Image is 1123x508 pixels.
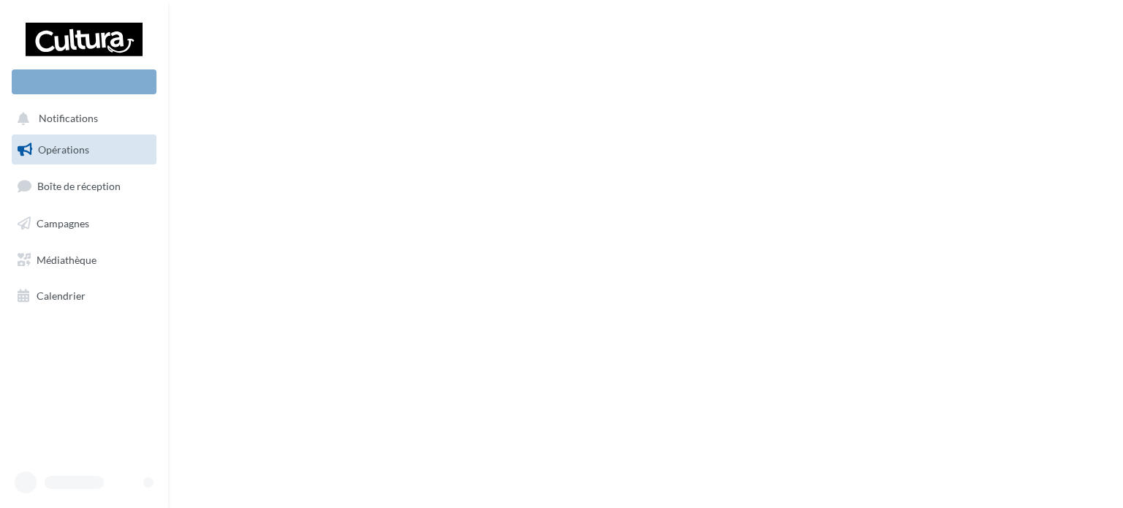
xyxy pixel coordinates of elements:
a: Opérations [9,134,159,165]
span: Calendrier [37,289,86,302]
span: Notifications [39,113,98,125]
a: Campagnes [9,208,159,239]
a: Calendrier [9,281,159,311]
span: Boîte de réception [37,180,121,192]
span: Campagnes [37,217,89,230]
div: Nouvelle campagne [12,69,156,94]
span: Opérations [38,143,89,156]
span: Médiathèque [37,253,97,265]
a: Médiathèque [9,245,159,276]
a: Boîte de réception [9,170,159,202]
